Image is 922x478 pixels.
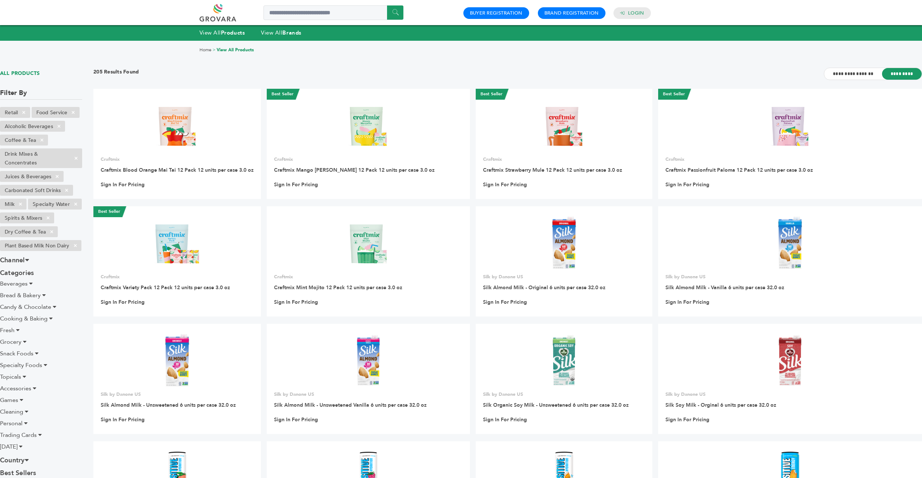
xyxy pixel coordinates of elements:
span: × [53,122,65,131]
a: Sign In For Pricing [665,182,709,188]
img: Craftmix Passionfruit Paloma 12 Pack 12 units per case 3.0 oz [764,99,817,152]
span: × [70,200,82,208]
img: Craftmix Mango Margarita 12 Pack 12 units per case 3.0 oz [342,99,395,152]
img: Silk Almond Milk - Original 6 units per case 32.0 oz [538,216,591,269]
a: Craftmix Mango [PERSON_NAME] 12 Pack 12 units per case 3.0 oz [274,167,435,174]
h3: 205 Results Found [93,68,139,80]
img: Craftmix Blood Orange Mai Tai 12 Pack 12 units per case 3.0 oz [151,99,204,152]
a: Sign In For Pricing [274,417,318,423]
span: × [15,200,27,208]
p: Craftmix [483,156,645,163]
img: Silk Organic Soy Milk - Unsweetened 6 units per case 32.0 oz [538,334,591,387]
a: Craftmix Variety Pack 12 Pack 12 units per case 3.0 oz [101,284,230,291]
a: Sign In For Pricing [483,182,527,188]
p: Craftmix [665,156,915,163]
input: Search a product or brand... [263,5,403,20]
span: × [42,214,54,222]
a: Sign In For Pricing [665,299,709,306]
p: Silk by Danone US [274,391,463,398]
span: × [61,186,73,195]
a: Silk Almond Milk - Original 6 units per case 32.0 oz [483,284,605,291]
a: Login [628,10,644,16]
a: Silk Almond Milk - Unsweetened Vanilla 6 units per case 32.0 oz [274,402,427,409]
a: View All Products [217,47,254,53]
strong: Products [221,29,245,36]
a: Sign In For Pricing [101,417,145,423]
img: Silk Almond Milk - Vanilla 6 units per case 32.0 oz [764,216,817,269]
span: × [18,108,30,117]
a: Craftmix Passionfruit Paloma 12 Pack 12 units per case 3.0 oz [665,167,813,174]
span: × [46,227,58,236]
a: Brand Registration [544,10,599,16]
p: Silk by Danone US [665,274,915,280]
a: Sign In For Pricing [274,299,318,306]
a: Sign In For Pricing [274,182,318,188]
a: View AllBrands [261,29,302,36]
li: Food Service [32,107,80,118]
span: > [213,47,216,53]
span: × [70,154,82,163]
a: Sign In For Pricing [665,417,709,423]
p: Silk by Danone US [483,274,645,280]
li: Specialty Water [28,199,82,210]
a: Craftmix Strawberry Mule 12 Pack 12 units per case 3.0 oz [483,167,622,174]
p: Silk by Danone US [665,391,915,398]
p: Craftmix [274,156,463,163]
a: Craftmix Mint Mojito 12 Pack 12 units per case 3.0 oz [274,284,402,291]
span: × [51,172,63,181]
a: Sign In For Pricing [101,299,145,306]
a: Silk Almond Milk - Unsweetened 6 units per case 32.0 oz [101,402,236,409]
img: Craftmix Strawberry Mule 12 Pack 12 units per case 3.0 oz [538,99,591,152]
a: Craftmix Blood Orange Mai Tai 12 Pack 12 units per case 3.0 oz [101,167,254,174]
p: Silk by Danone US [483,391,645,398]
a: Home [200,47,212,53]
a: View AllProducts [200,29,245,36]
a: Sign In For Pricing [483,417,527,423]
strong: Brands [282,29,301,36]
a: Silk Organic Soy Milk - Unsweetened 6 units per case 32.0 oz [483,402,629,409]
span: × [69,241,81,250]
p: Craftmix [274,274,463,280]
img: Silk Almond Milk - Unsweetened Vanilla 6 units per case 32.0 oz [342,334,395,387]
a: Silk Soy Milk - Orginal 6 units per case 32.0 oz [665,402,776,409]
a: Sign In For Pricing [101,182,145,188]
img: Craftmix Variety Pack 12 Pack 12 units per case 3.0 oz [151,216,204,269]
a: Buyer Registration [470,10,523,16]
img: Silk Almond Milk - Unsweetened 6 units per case 32.0 oz [151,334,204,387]
span: × [67,108,79,117]
p: Silk by Danone US [101,391,254,398]
a: Sign In For Pricing [483,299,527,306]
a: Silk Almond Milk - Vanilla 6 units per case 32.0 oz [665,284,784,291]
span: × [36,136,48,144]
p: Craftmix [101,274,254,280]
img: Silk Soy Milk - Orginal 6 units per case 32.0 oz [764,334,817,387]
p: Craftmix [101,156,254,163]
img: Craftmix Mint Mojito 12 Pack 12 units per case 3.0 oz [342,216,395,269]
